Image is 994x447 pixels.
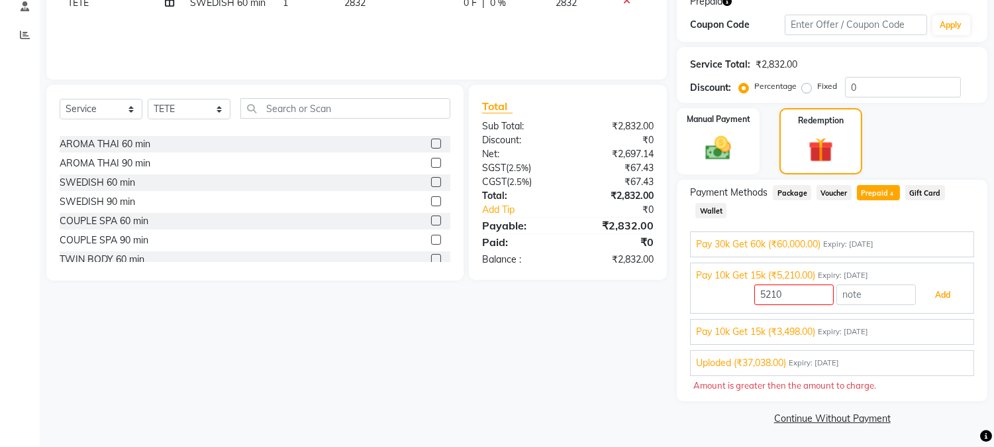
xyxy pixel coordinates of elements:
[697,133,739,163] img: _cash.svg
[919,284,967,306] button: Add
[798,115,844,127] label: Redemption
[773,185,811,200] span: Package
[754,80,797,92] label: Percentage
[696,325,815,339] span: Pay 10k Get 15k (₹3,498.00)
[801,135,840,165] img: _gift.svg
[690,81,731,95] div: Discount:
[690,18,785,32] div: Coupon Code
[817,185,852,200] span: Voucher
[754,285,834,305] input: Amount
[60,233,148,247] div: COUPLE SPA 90 min
[509,162,528,173] span: 2.5%
[905,185,945,200] span: Gift Card
[472,218,568,233] div: Payable:
[696,269,815,283] span: Pay 10k Get 15k (₹5,210.00)
[695,203,726,218] span: Wallet
[60,176,135,190] div: SWEDISH 60 min
[568,218,664,233] div: ₹2,832.00
[568,147,664,161] div: ₹2,697.14
[472,161,568,175] div: ( )
[568,133,664,147] div: ₹0
[818,270,868,281] span: Expiry: [DATE]
[472,234,568,250] div: Paid:
[568,189,664,203] div: ₹2,832.00
[482,99,513,113] span: Total
[888,190,895,198] span: 4
[509,176,529,187] span: 2.5%
[836,285,916,305] input: note
[823,239,873,250] span: Expiry: [DATE]
[568,253,664,267] div: ₹2,832.00
[785,15,926,35] input: Enter Offer / Coupon Code
[472,119,568,133] div: Sub Total:
[817,80,837,92] label: Fixed
[690,58,750,72] div: Service Total:
[690,186,768,200] span: Payment Methods
[568,175,664,189] div: ₹67.43
[240,98,450,119] input: Search or Scan
[60,195,135,209] div: SWEDISH 90 min
[687,113,750,125] label: Manual Payment
[60,253,144,267] div: TWIN BODY 60 min
[568,234,664,250] div: ₹0
[932,15,970,35] button: Apply
[472,203,584,217] a: Add Tip
[857,185,900,200] span: Prepaid
[584,203,664,217] div: ₹0
[679,412,985,426] a: Continue Without Payment
[568,119,664,133] div: ₹2,832.00
[472,147,568,161] div: Net:
[472,175,568,189] div: ( )
[756,58,797,72] div: ₹2,832.00
[60,157,150,170] div: AROMA THAI 90 min
[693,379,971,393] div: Amount is greater then the amount to charge.
[472,189,568,203] div: Total:
[696,237,820,251] span: Pay 30k Get 60k (₹60,000.00)
[60,137,150,151] div: AROMA THAI 60 min
[60,214,148,228] div: COUPLE SPA 60 min
[482,162,506,174] span: SGST
[472,253,568,267] div: Balance :
[482,176,507,188] span: CGST
[789,357,839,369] span: Expiry: [DATE]
[696,356,786,370] span: Uploded (₹37,038.00)
[568,161,664,175] div: ₹67.43
[818,326,868,338] span: Expiry: [DATE]
[472,133,568,147] div: Discount:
